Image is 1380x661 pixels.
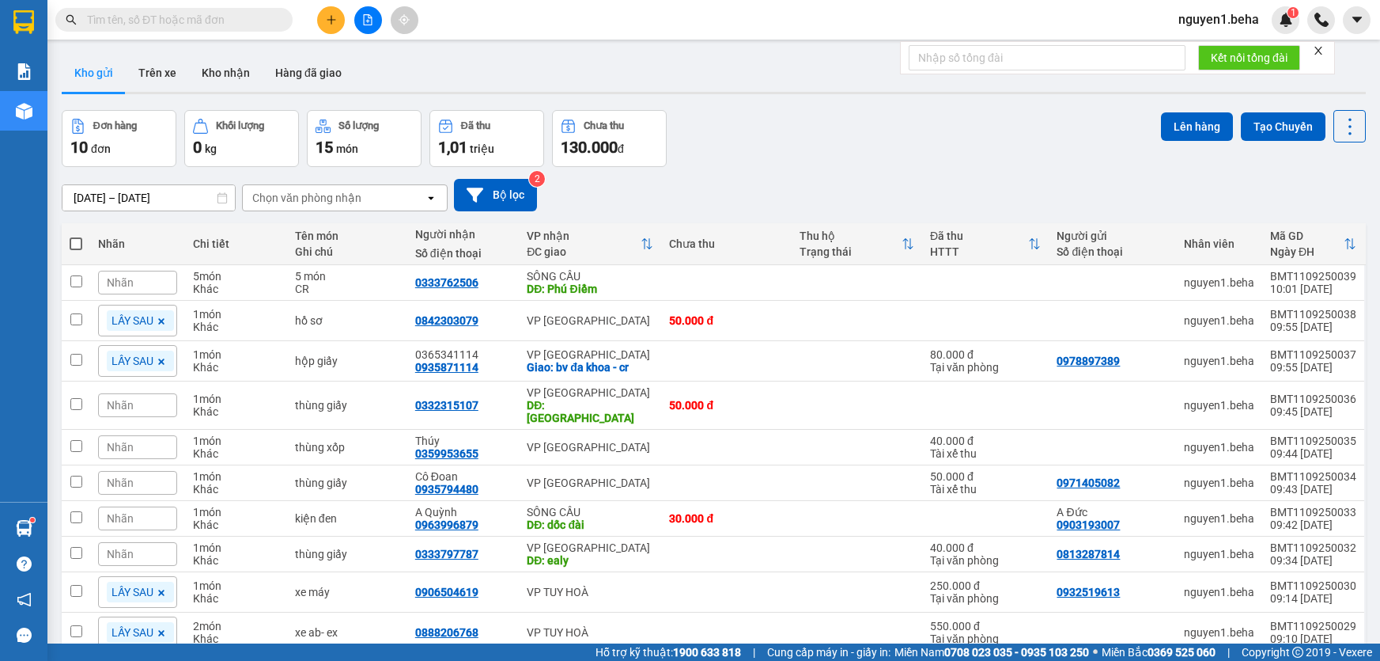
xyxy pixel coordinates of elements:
[930,579,1042,592] div: 250.000 đ
[189,54,263,92] button: Kho nhận
[336,142,358,155] span: món
[930,435,1042,447] div: 40.000 đ
[295,314,399,327] div: hồ sơ
[1270,541,1356,554] div: BMT1109250032
[1270,483,1356,496] div: 09:43 [DATE]
[1057,548,1120,560] div: 0813287814
[527,245,641,258] div: ĐC giao
[415,586,478,598] div: 0906504619
[91,142,111,155] span: đơn
[391,6,418,34] button: aim
[295,626,399,639] div: xe ab- ex
[1270,321,1356,333] div: 09:55 [DATE]
[1184,441,1254,454] div: nguyen1.beha
[527,386,653,399] div: VP [GEOGRAPHIC_DATA]
[1057,477,1120,489] div: 0971405082
[354,6,382,34] button: file-add
[193,579,279,592] div: 1 món
[205,142,217,155] span: kg
[107,548,134,560] span: Nhãn
[1270,435,1356,447] div: BMT1109250035
[415,276,478,289] div: 0333762506
[112,354,153,368] span: LẤY SAU
[425,192,437,204] svg: open
[13,10,34,34] img: logo-vxr
[1270,393,1356,405] div: BMT1109250036
[1184,355,1254,367] div: nguyen1.beha
[527,586,653,598] div: VP TUY HOÀ
[944,646,1089,659] strong: 0708 023 035 - 0935 103 250
[1102,644,1216,661] span: Miền Bắc
[107,477,134,489] span: Nhãn
[454,179,537,211] button: Bộ lọc
[112,585,153,599] span: LẤY SAU
[193,237,279,250] div: Chi tiết
[193,308,279,321] div: 1 món
[1057,245,1168,258] div: Số điện thoại
[792,223,922,265] th: Toggle SortBy
[415,548,478,560] div: 0333797787
[17,628,32,643] span: message
[527,270,653,283] div: SÔNG CẦU
[252,190,361,206] div: Chọn văn phòng nhận
[415,399,478,412] div: 0332315107
[16,520,32,537] img: warehouse-icon
[193,592,279,605] div: Khác
[316,138,333,157] span: 15
[112,313,153,328] span: LẤY SAU
[193,283,279,295] div: Khác
[184,110,299,167] button: Khối lượng0kg
[399,14,410,25] span: aim
[415,348,512,361] div: 0365341114
[527,554,653,567] div: DĐ: ealy
[527,441,653,454] div: VP [GEOGRAPHIC_DATA]
[1314,13,1329,27] img: phone-icon
[1184,399,1254,412] div: nguyen1.beha
[415,470,512,483] div: Cô Đoan
[93,120,137,131] div: Đơn hàng
[415,506,512,519] div: A Quỳnh
[295,270,399,283] div: 5 món
[295,477,399,489] div: thùng giấy
[1270,579,1356,592] div: BMT1109250030
[552,110,667,167] button: Chưa thu130.000đ
[527,361,653,374] div: Giao: bv đa khoa - cr
[561,138,618,157] span: 130.000
[326,14,337,25] span: plus
[1350,13,1364,27] span: caret-down
[193,554,279,567] div: Khác
[1057,586,1120,598] div: 0932519613
[1270,554,1356,567] div: 09:34 [DATE]
[362,14,373,25] span: file-add
[1227,644,1230,661] span: |
[295,355,399,367] div: hộp giấy
[1184,237,1254,250] div: Nhân viên
[193,348,279,361] div: 1 món
[30,518,35,522] sup: 1
[1270,245,1344,258] div: Ngày ĐH
[1270,230,1344,242] div: Mã GD
[930,633,1042,645] div: Tại văn phòng
[527,477,653,489] div: VP [GEOGRAPHIC_DATA]
[1279,13,1293,27] img: icon-new-feature
[1270,447,1356,460] div: 09:44 [DATE]
[527,626,653,639] div: VP TUY HOÀ
[800,230,902,242] div: Thu hộ
[909,45,1185,70] input: Nhập số tổng đài
[1057,355,1120,367] div: 0978897389
[930,245,1029,258] div: HTTT
[1211,49,1287,66] span: Kết nối tổng đài
[98,237,177,250] div: Nhãn
[295,441,399,454] div: thùng xốp
[295,283,399,295] div: CR
[16,63,32,80] img: solution-icon
[66,14,77,25] span: search
[669,512,784,525] div: 30.000 đ
[107,512,134,525] span: Nhãn
[62,54,126,92] button: Kho gửi
[1270,470,1356,483] div: BMT1109250034
[1184,477,1254,489] div: nguyen1.beha
[1270,348,1356,361] div: BMT1109250037
[1292,647,1303,658] span: copyright
[193,321,279,333] div: Khác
